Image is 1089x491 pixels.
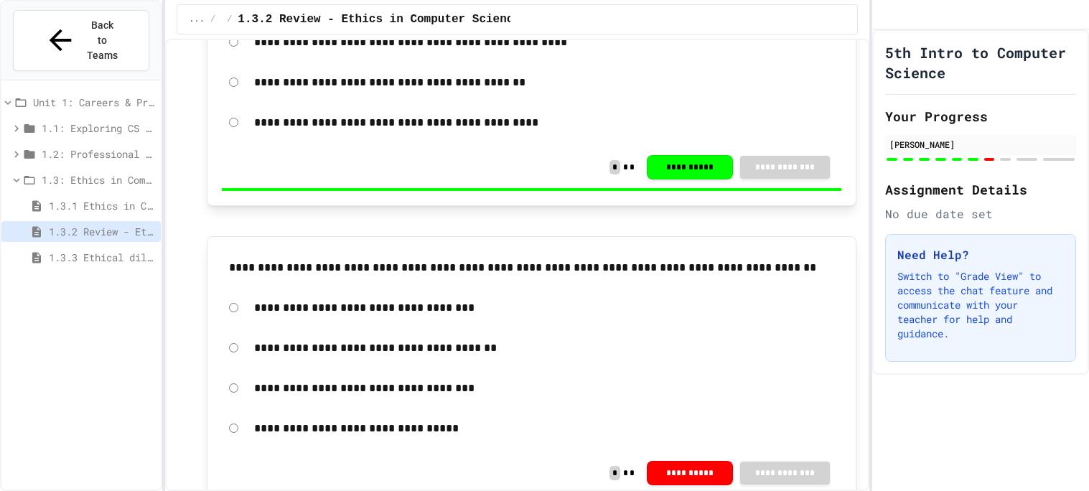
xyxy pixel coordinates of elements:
span: 1.3.3 Ethical dilemma reflections [49,250,155,265]
span: 1.1: Exploring CS Careers [42,121,155,136]
h2: Your Progress [885,106,1076,126]
h2: Assignment Details [885,179,1076,200]
span: 1.3.2 Review - Ethics in Computer Science [49,224,155,239]
span: 1.3: Ethics in Computing [42,172,155,187]
span: 1.3.1 Ethics in Computer Science [49,198,155,213]
span: ... [189,14,205,25]
span: / [210,14,215,25]
span: 1.3.2 Review - Ethics in Computer Science [238,11,520,28]
span: Unit 1: Careers & Professionalism [33,95,155,110]
span: / [227,14,232,25]
span: Back to Teams [85,18,119,63]
p: Switch to "Grade View" to access the chat feature and communicate with your teacher for help and ... [897,269,1064,341]
span: 1.2: Professional Communication [42,146,155,162]
div: No due date set [885,205,1076,223]
h1: 5th Intro to Computer Science [885,42,1076,83]
div: [PERSON_NAME] [889,138,1072,151]
h3: Need Help? [897,246,1064,263]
